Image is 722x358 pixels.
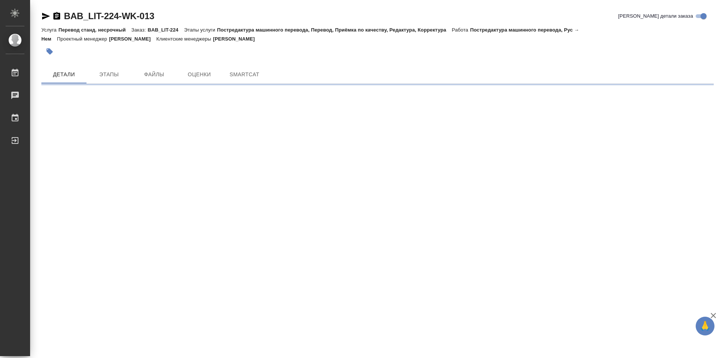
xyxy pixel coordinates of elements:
p: Клиентские менеджеры [156,36,213,42]
span: 🙏 [699,318,711,334]
span: Детали [46,70,82,79]
p: Перевод станд. несрочный [58,27,131,33]
p: BAB_LIT-224 [148,27,184,33]
button: Скопировать ссылку для ЯМессенджера [41,12,50,21]
button: Скопировать ссылку [52,12,61,21]
button: Добавить тэг [41,43,58,60]
span: Файлы [136,70,172,79]
p: Этапы услуги [184,27,217,33]
p: [PERSON_NAME] [109,36,156,42]
p: Работа [452,27,470,33]
span: Этапы [91,70,127,79]
button: 🙏 [696,317,714,335]
p: [PERSON_NAME] [213,36,261,42]
p: Заказ: [131,27,147,33]
p: Услуга [41,27,58,33]
span: [PERSON_NAME] детали заказа [618,12,693,20]
p: Постредактура машинного перевода, Перевод, Приёмка по качеству, Редактура, Корректура [217,27,452,33]
span: Оценки [181,70,217,79]
span: SmartCat [226,70,262,79]
a: BAB_LIT-224-WK-013 [64,11,154,21]
p: Проектный менеджер [57,36,109,42]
